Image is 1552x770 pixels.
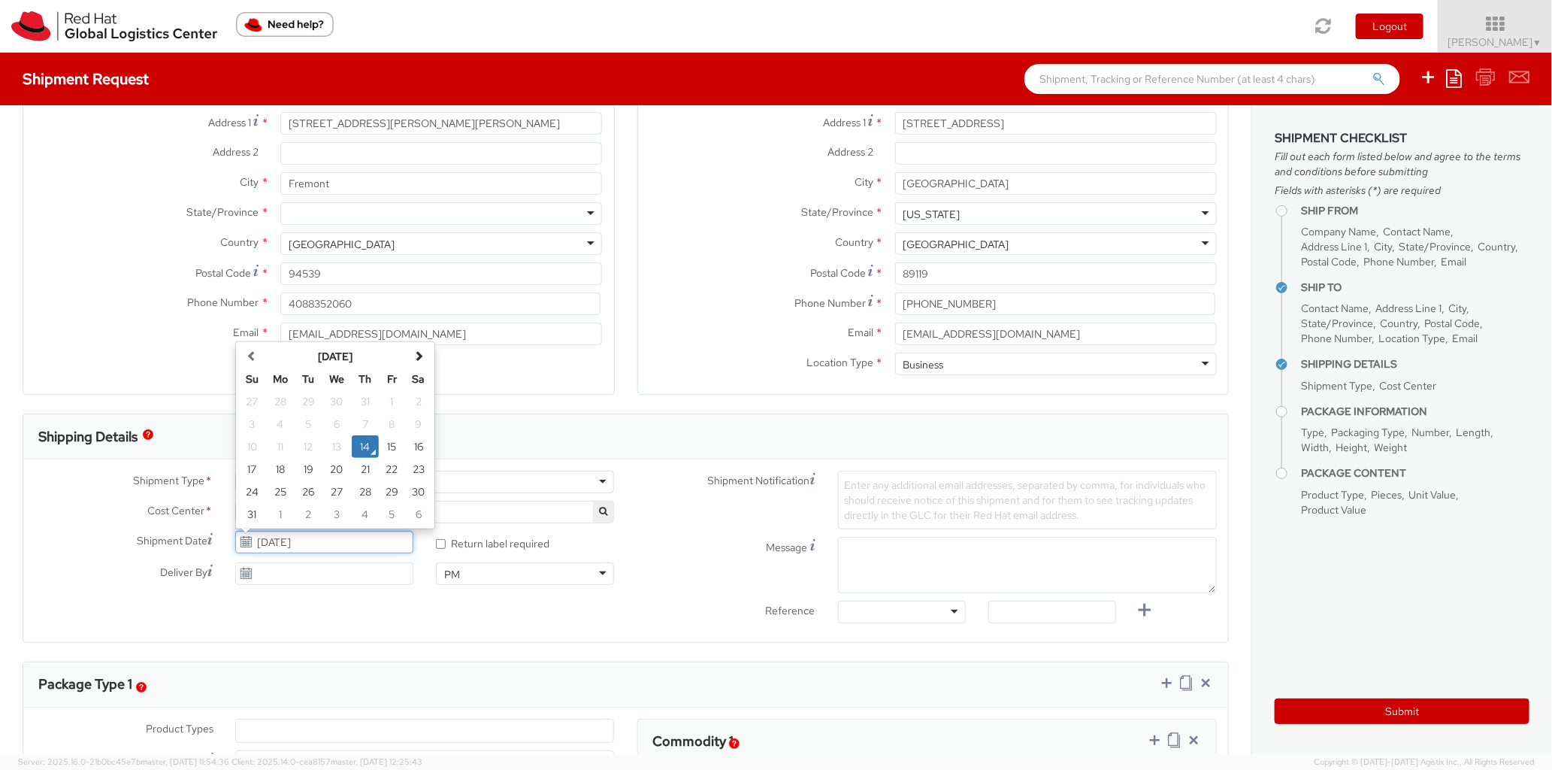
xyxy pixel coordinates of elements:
[413,350,424,361] span: Next Month
[186,205,259,219] span: State/Province
[187,296,259,309] span: Phone Number
[1301,332,1372,345] span: Phone Number
[1314,756,1534,768] span: Copyright © [DATE]-[DATE] Agistix Inc., All Rights Reserved
[239,480,265,503] td: 24
[1336,441,1367,454] span: Height
[352,458,379,480] td: 21
[23,71,149,87] h4: Shipment Request
[405,435,431,458] td: 16
[141,756,229,767] span: master, [DATE] 11:54:36
[352,368,379,390] th: Th
[379,458,406,480] td: 22
[295,503,322,526] td: 2
[265,368,295,390] th: Mo
[1301,503,1366,517] span: Product Value
[265,480,295,503] td: 25
[213,145,259,159] span: Address 2
[295,458,322,480] td: 19
[436,539,446,549] input: Return label required
[766,604,815,617] span: Reference
[405,458,431,480] td: 23
[801,205,873,219] span: State/Province
[233,326,259,339] span: Email
[239,458,265,480] td: 17
[405,368,431,390] th: Sa
[1371,488,1402,502] span: Pieces
[1378,332,1445,345] span: Location Type
[1275,699,1529,724] button: Submit
[1411,426,1449,439] span: Number
[146,722,213,735] span: Product Types
[1379,379,1436,393] span: Cost Center
[1441,255,1466,268] span: Email
[239,413,265,435] td: 3
[38,429,138,444] h3: Shipping Details
[1275,132,1529,145] h3: Shipment Checklist
[810,266,866,280] span: Postal Code
[1275,149,1529,179] span: Fill out each form listed below and agree to the terms and conditions before submitting
[1301,426,1324,439] span: Type
[845,478,1206,522] span: Enter any additional email addresses, separated by comma, for individuals who should receive noti...
[1363,255,1434,268] span: Phone Number
[295,368,322,390] th: Tu
[708,473,810,489] span: Shipment Notification
[322,458,352,480] td: 20
[1383,225,1451,238] span: Contact Name
[208,116,251,129] span: Address 1
[322,503,352,526] td: 3
[653,734,734,749] h3: Commodity 1
[1380,317,1417,330] span: Country
[1375,302,1442,315] span: Address Line 1
[1331,426,1405,439] span: Packaging Type
[1374,441,1407,454] span: Weight
[231,756,422,767] span: Client: 2025.14.0-cea8157
[1301,282,1529,293] h4: Ship To
[1452,332,1478,345] span: Email
[289,237,395,252] div: [GEOGRAPHIC_DATA]
[322,435,352,458] td: 13
[1301,488,1364,502] span: Product Type
[379,390,406,413] td: 1
[405,390,431,413] td: 2
[1301,225,1376,238] span: Company Name
[1275,183,1529,198] span: Fields with asterisks (*) are required
[133,473,204,490] span: Shipment Type
[379,503,406,526] td: 5
[1448,302,1466,315] span: City
[1374,240,1392,253] span: City
[295,413,322,435] td: 5
[1301,406,1529,417] h4: Package Information
[137,533,207,549] span: Shipment Date
[240,175,259,189] span: City
[405,413,431,435] td: 9
[1399,240,1471,253] span: State/Province
[1301,379,1372,393] span: Shipment Type
[1301,255,1357,268] span: Postal Code
[1478,240,1515,253] span: Country
[1356,14,1423,39] button: Logout
[835,235,873,249] span: Country
[1301,441,1329,454] span: Width
[295,435,322,458] td: 12
[405,480,431,503] td: 30
[331,756,422,767] span: master, [DATE] 12:25:43
[18,756,229,767] span: Server: 2025.16.0-21b0bc45e7b
[352,480,379,503] td: 28
[806,356,873,369] span: Location Type
[1301,302,1369,315] span: Contact Name
[767,541,808,554] span: Message
[1301,205,1529,217] h4: Ship From
[379,413,406,435] td: 8
[265,435,295,458] td: 11
[823,116,866,129] span: Address 1
[265,413,295,435] td: 4
[1301,468,1529,479] h4: Package Content
[195,266,251,280] span: Postal Code
[322,390,352,413] td: 30
[236,12,334,37] button: Need help?
[855,175,873,189] span: City
[1456,426,1490,439] span: Length
[239,503,265,526] td: 31
[11,11,217,41] img: rh-logistics-00dfa346123c4ec078e1.svg
[239,435,265,458] td: 10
